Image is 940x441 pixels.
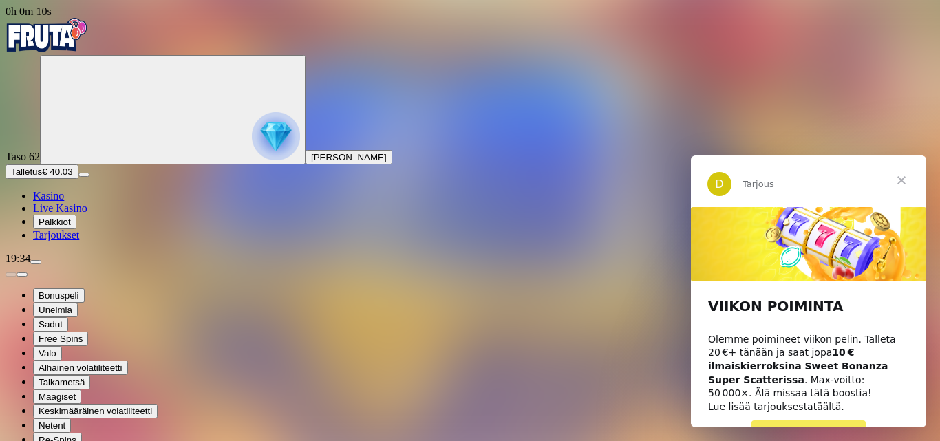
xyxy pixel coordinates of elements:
[6,151,40,162] span: Taso 62
[33,346,62,361] button: Valo
[6,18,88,52] img: Fruta
[78,173,89,177] button: menu
[39,305,72,315] span: Unelmia
[39,420,65,431] span: Netent
[6,18,934,241] nav: Primary
[6,43,88,54] a: Fruta
[6,6,52,17] span: user session time
[33,404,158,418] button: Keskimääräinen volatiliteetti
[39,334,83,344] span: Free Spins
[33,202,87,214] a: Live Kasino
[33,375,90,389] button: Taikametsä
[39,217,71,227] span: Palkkiot
[11,166,42,177] span: Talletus
[33,332,88,346] button: Free Spins
[33,215,76,229] button: Palkkiot
[39,377,85,387] span: Taikametsä
[6,190,934,241] nav: Main menu
[33,229,79,241] a: Tarjoukset
[33,389,81,404] button: Maagiset
[61,265,175,290] a: PELAA NYT
[39,319,63,330] span: Sadut
[33,361,128,375] button: Alhainen volatiliteetti
[6,164,78,179] button: Talletusplus icon€ 40.03
[39,290,79,301] span: Bonuspeli
[30,260,41,264] button: menu
[33,317,68,332] button: Sadut
[39,391,76,402] span: Maagiset
[306,150,392,164] button: [PERSON_NAME]
[39,363,122,373] span: Alhainen volatiliteetti
[40,55,306,164] button: reward progress
[6,252,30,264] span: 19:34
[39,348,56,358] span: Valo
[691,155,926,427] iframe: Intercom live chat viesti
[33,418,71,433] button: Netent
[33,288,85,303] button: Bonuspeli
[42,166,72,177] span: € 40.03
[6,272,17,277] button: prev slide
[33,303,78,317] button: Unelmia
[17,272,28,277] button: next slide
[39,406,152,416] span: Keskimääräinen volatiliteetti
[252,112,300,160] img: reward progress
[33,190,64,202] a: Kasino
[311,152,387,162] span: [PERSON_NAME]
[88,271,148,282] span: PELAA NYT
